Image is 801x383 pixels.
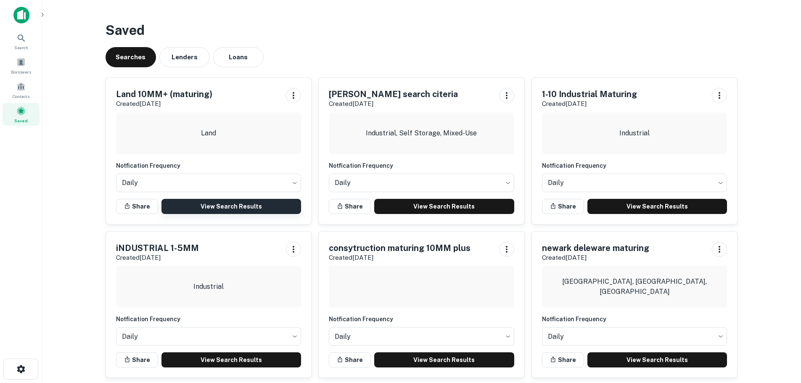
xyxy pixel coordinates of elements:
[116,199,158,214] button: Share
[161,199,301,214] a: View Search Results
[542,325,727,348] div: Without label
[542,314,727,324] h6: Notfication Frequency
[11,69,31,75] span: Borrowers
[542,352,584,367] button: Share
[329,352,371,367] button: Share
[116,352,158,367] button: Share
[329,171,514,195] div: Without label
[542,199,584,214] button: Share
[14,117,28,124] span: Saved
[116,161,301,170] h6: Notfication Frequency
[329,199,371,214] button: Share
[116,242,199,254] h5: iNDUSTRIAL 1-5MM
[542,171,727,195] div: Without label
[542,242,649,254] h5: newark deleware maturing
[193,282,224,292] p: Industrial
[3,54,40,77] a: Borrowers
[201,128,216,138] p: Land
[542,88,637,100] h5: 1-10 Industrial Maturing
[329,253,471,263] p: Created [DATE]
[13,93,29,100] span: Contacts
[329,88,458,100] h5: [PERSON_NAME] search citeria
[587,352,727,367] a: View Search Results
[329,314,514,324] h6: Notfication Frequency
[329,161,514,170] h6: Notfication Frequency
[161,352,301,367] a: View Search Results
[3,79,40,101] a: Contacts
[329,242,471,254] h5: consytruction maturing 10MM plus
[159,47,210,67] button: Lenders
[759,316,801,356] iframe: Chat Widget
[106,47,156,67] button: Searches
[106,20,738,40] h3: Saved
[366,128,477,138] p: Industrial, Self Storage, Mixed-Use
[549,277,721,297] p: [GEOGRAPHIC_DATA], [GEOGRAPHIC_DATA], [GEOGRAPHIC_DATA]
[587,199,727,214] a: View Search Results
[542,99,637,109] p: Created [DATE]
[116,171,301,195] div: Without label
[3,103,40,126] a: Saved
[13,7,29,24] img: capitalize-icon.png
[116,88,212,100] h5: Land 10MM+ (maturing)
[3,30,40,53] a: Search
[542,161,727,170] h6: Notfication Frequency
[14,44,28,51] span: Search
[329,325,514,348] div: Without label
[116,314,301,324] h6: Notfication Frequency
[619,128,650,138] p: Industrial
[542,253,649,263] p: Created [DATE]
[116,253,199,263] p: Created [DATE]
[116,325,301,348] div: Without label
[374,352,514,367] a: View Search Results
[213,47,264,67] button: Loans
[374,199,514,214] a: View Search Results
[116,99,212,109] p: Created [DATE]
[329,99,458,109] p: Created [DATE]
